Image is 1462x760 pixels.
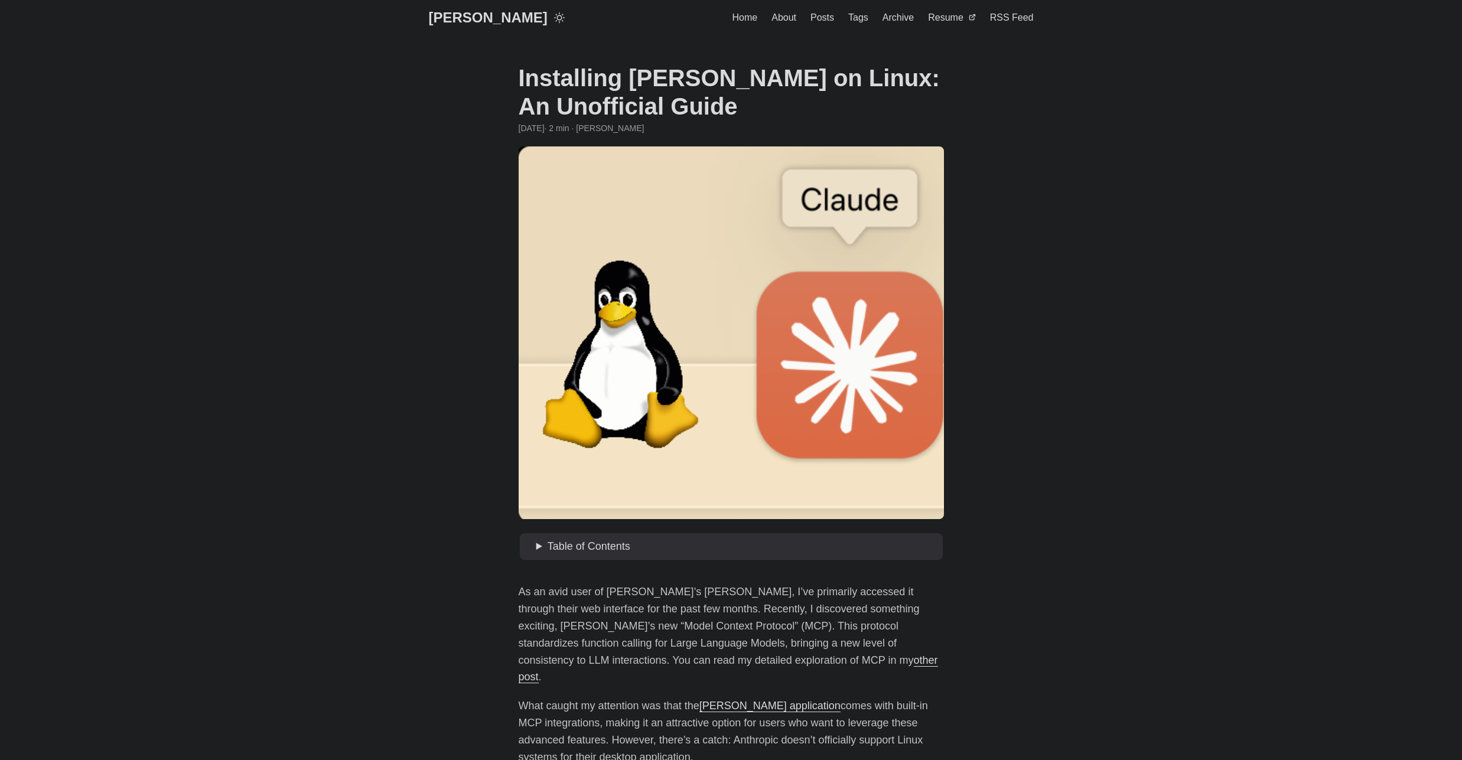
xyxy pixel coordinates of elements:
span: Resume [928,12,963,22]
div: · 2 min · [PERSON_NAME] [519,122,944,135]
span: Home [732,12,758,22]
p: As an avid user of [PERSON_NAME]’s [PERSON_NAME], I’ve primarily accessed it through their web in... [519,583,944,686]
span: Table of Contents [548,540,630,552]
a: other post [519,654,938,683]
span: Posts [810,12,834,22]
span: RSS Feed [990,12,1034,22]
summary: Table of Contents [536,538,938,555]
a: [PERSON_NAME] application [699,700,841,712]
span: Tags [848,12,868,22]
span: Archive [883,12,914,22]
span: About [771,12,796,22]
span: 2025-01-09 21:00:00 +0000 UTC [519,122,545,135]
h1: Installing [PERSON_NAME] on Linux: An Unofficial Guide [519,64,944,120]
